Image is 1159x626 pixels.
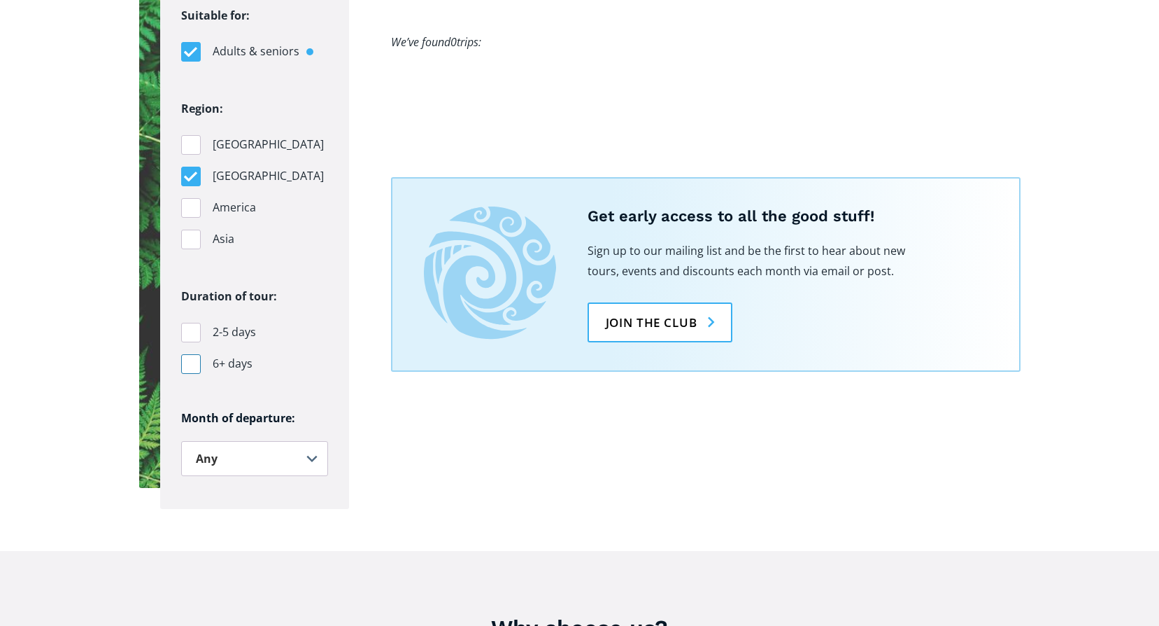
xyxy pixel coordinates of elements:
[213,198,256,217] span: America
[391,32,481,53] div: We’ve found trips:
[213,42,299,61] span: Adults & seniors
[213,230,234,249] span: Asia
[181,411,328,426] h6: Month of departure:
[181,6,250,26] legend: Suitable for:
[588,302,732,342] a: Join the club
[588,207,988,227] h5: Get early access to all the good stuff!
[213,323,256,342] span: 2-5 days
[588,241,909,281] p: Sign up to our mailing list and be the first to hear about new tours, events and discounts each m...
[213,167,324,186] span: [GEOGRAPHIC_DATA]
[181,99,223,119] legend: Region:
[181,286,277,307] legend: Duration of tour:
[213,135,324,154] span: [GEOGRAPHIC_DATA]
[213,354,253,373] span: 6+ days
[450,34,457,50] span: 0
